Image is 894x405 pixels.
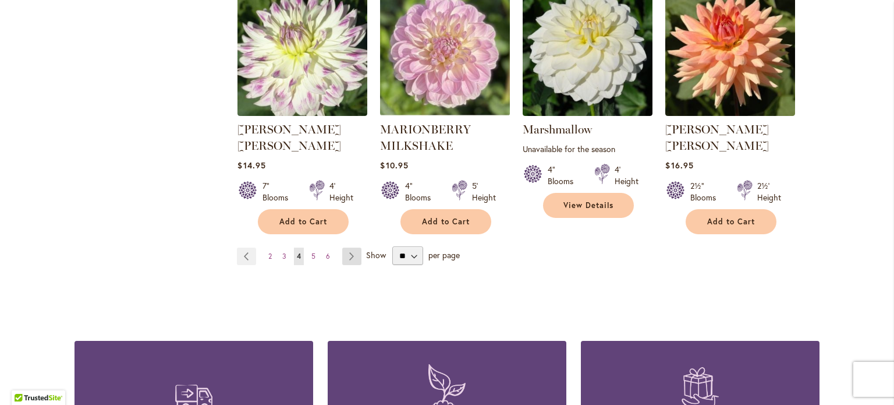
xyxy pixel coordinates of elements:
div: 4" Blooms [405,180,438,203]
span: $16.95 [665,160,693,171]
div: 2½' Height [757,180,781,203]
button: Add to Cart [400,209,491,234]
p: Unavailable for the season [523,143,652,154]
div: 7" Blooms [262,180,295,203]
a: MARIONBERRY MILKSHAKE [380,122,471,153]
div: 4' Height [329,180,353,203]
div: 4' Height [615,164,638,187]
a: 3 [279,248,289,265]
span: 5 [311,252,315,260]
a: Mary Jo [665,107,795,118]
iframe: Launch Accessibility Center [9,364,41,396]
a: Marshmallow [523,107,652,118]
a: [PERSON_NAME] [PERSON_NAME] [665,122,769,153]
a: Marshmallow [523,122,592,136]
a: View Details [543,193,634,218]
a: 2 [265,248,275,265]
span: Add to Cart [279,217,327,227]
a: MARIONBERRY MILKSHAKE [380,107,510,118]
span: $10.95 [380,160,408,171]
a: MARGARET ELLEN [237,107,367,118]
div: 2½" Blooms [690,180,723,203]
a: 6 [323,248,333,265]
span: Add to Cart [707,217,755,227]
a: [PERSON_NAME] [PERSON_NAME] [237,122,341,153]
span: per page [428,249,460,260]
a: 5 [308,248,318,265]
div: 4" Blooms [548,164,580,187]
span: View Details [563,200,613,210]
div: 5' Height [472,180,496,203]
button: Add to Cart [258,209,349,234]
span: $14.95 [237,160,265,171]
span: Show [366,249,386,260]
span: 6 [326,252,330,260]
span: 3 [282,252,286,260]
span: Add to Cart [422,217,470,227]
button: Add to Cart [686,209,776,234]
span: 2 [268,252,272,260]
span: 4 [297,252,301,260]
